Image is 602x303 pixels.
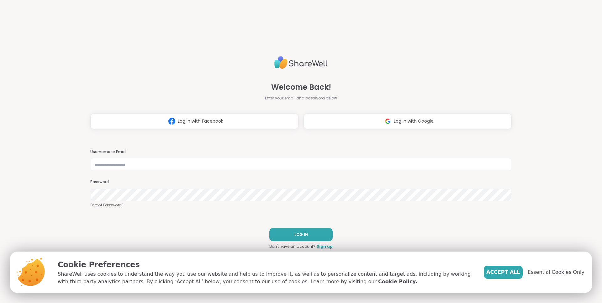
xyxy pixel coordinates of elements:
[90,179,512,185] h3: Password
[269,244,315,249] span: Don't have an account?
[486,268,520,276] span: Accept All
[90,114,298,129] button: Log in with Facebook
[178,118,223,125] span: Log in with Facebook
[274,54,328,72] img: ShareWell Logo
[166,115,178,127] img: ShareWell Logomark
[304,114,512,129] button: Log in with Google
[58,270,474,285] p: ShareWell uses cookies to understand the way you use our website and help us to improve it, as we...
[378,278,417,285] a: Cookie Policy.
[484,266,523,279] button: Accept All
[394,118,434,125] span: Log in with Google
[265,95,337,101] span: Enter your email and password below
[382,115,394,127] img: ShareWell Logomark
[294,232,308,237] span: LOG IN
[90,202,512,208] a: Forgot Password?
[90,149,512,155] h3: Username or Email
[269,228,333,241] button: LOG IN
[528,268,584,276] span: Essential Cookies Only
[58,259,474,270] p: Cookie Preferences
[317,244,333,249] a: Sign up
[271,82,331,93] span: Welcome Back!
